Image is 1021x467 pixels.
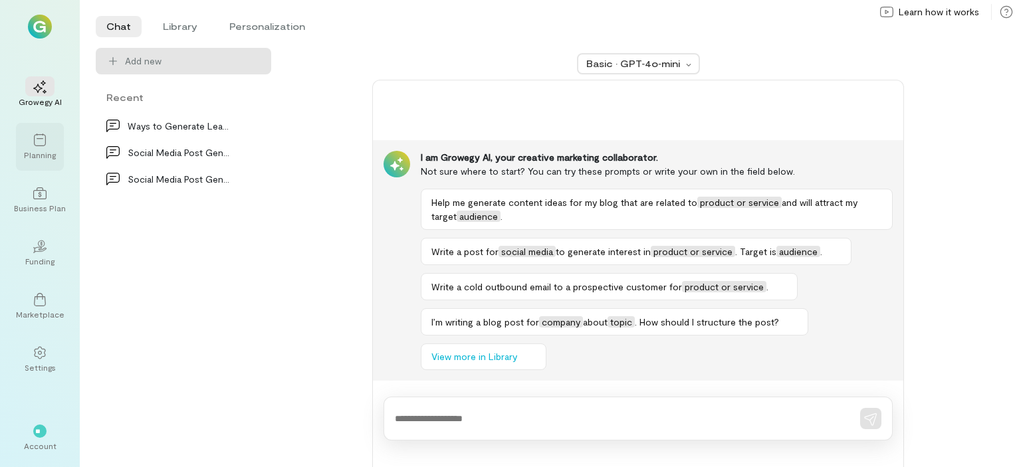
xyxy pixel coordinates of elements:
div: Funding [25,256,55,266]
span: to generate interest in [556,246,651,257]
span: View more in Library [431,350,517,363]
button: Help me generate content ideas for my blog that are related toproduct or serviceand will attract ... [421,189,893,230]
span: . Target is [735,246,776,257]
span: social media [499,246,556,257]
div: Social Media Post Generation [128,172,231,186]
span: product or service [651,246,735,257]
span: product or service [682,281,766,292]
span: . [820,246,822,257]
a: Planning [16,123,64,171]
span: company [539,316,583,327]
button: I’m writing a blog post forcompanyabouttopic. How should I structure the post? [421,308,808,335]
span: . How should I structure the post? [635,316,779,327]
span: . [501,211,503,222]
span: Write a post for [431,246,499,257]
span: Learn how it works [899,5,979,19]
span: . [766,281,768,292]
span: product or service [697,197,782,208]
span: I’m writing a blog post for [431,316,539,327]
span: Add new [125,54,261,68]
div: Planning [24,149,56,160]
a: Marketplace [16,282,64,330]
div: Not sure where to start? You can try these prompts or write your own in the field below. [421,164,893,178]
button: Write a post forsocial mediato generate interest inproduct or service. Target isaudience. [421,238,851,265]
div: Marketplace [16,309,64,320]
li: Personalization [219,16,316,37]
span: Write a cold outbound email to a prospective customer for [431,281,682,292]
div: Business Plan [14,203,66,213]
div: Recent [96,90,271,104]
span: topic [608,316,635,327]
a: Growegy AI [16,70,64,118]
div: Settings [25,362,56,373]
a: Funding [16,229,64,277]
div: Ways to Generate Leads from Social Media [128,119,231,133]
li: Chat [96,16,142,37]
button: View more in Library [421,343,546,370]
span: audience [457,211,501,222]
span: audience [776,246,820,257]
div: Basic · GPT‑4o‑mini [586,57,682,70]
span: about [583,316,608,327]
a: Settings [16,335,64,383]
div: Social Media Post Generation [128,145,231,159]
div: Growegy AI [19,96,62,107]
div: Account [24,440,57,451]
span: Help me generate content ideas for my blog that are related to [431,197,697,208]
li: Library [152,16,208,37]
a: Business Plan [16,176,64,224]
div: I am Growegy AI, your creative marketing collaborator. [421,151,893,164]
button: Write a cold outbound email to a prospective customer forproduct or service. [421,273,798,300]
